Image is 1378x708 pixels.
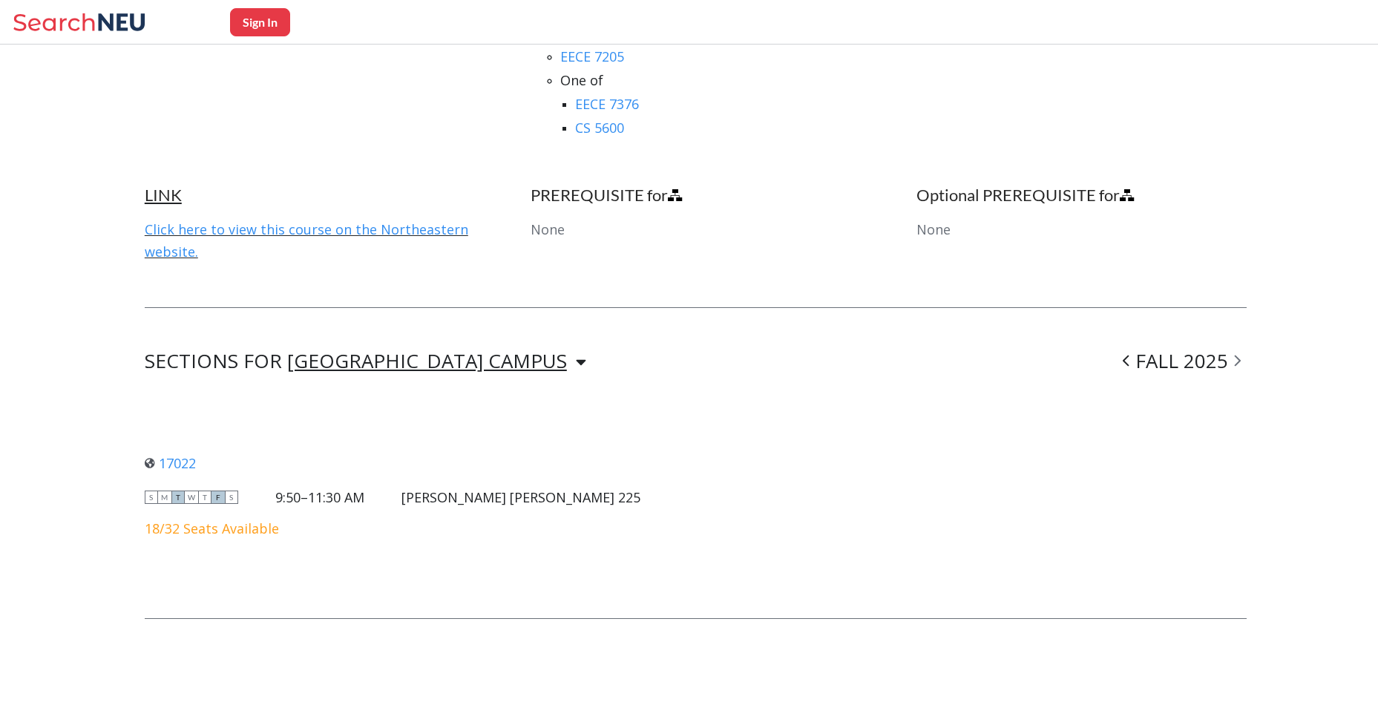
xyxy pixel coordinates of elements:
span: None [916,220,951,238]
h4: PREREQUISITE for [531,185,862,206]
span: S [225,491,238,504]
a: 17022 [145,454,196,472]
a: CS 5600 [575,119,624,137]
div: 9:50–11:30 AM [275,489,364,505]
a: EECE 7205 [560,47,624,65]
a: Click here to view this course on the Northeastern website. [145,220,468,260]
span: S [145,491,158,504]
div: SECTIONS FOR [145,353,586,370]
span: T [171,491,185,504]
span: One of [560,71,603,89]
span: M [158,491,171,504]
h4: LINK [145,185,476,206]
div: [PERSON_NAME] [PERSON_NAME] 225 [401,489,640,505]
span: F [211,491,225,504]
span: T [198,491,211,504]
span: None [531,220,565,238]
div: [GEOGRAPHIC_DATA] CAMPUS [287,353,567,369]
div: FALL 2025 [1117,353,1247,370]
span: W [185,491,198,504]
a: EECE 7376 [575,95,639,113]
button: Sign In [230,8,290,36]
div: 18/32 Seats Available [145,520,641,537]
h4: Optional PREREQUISITE for [916,185,1247,206]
